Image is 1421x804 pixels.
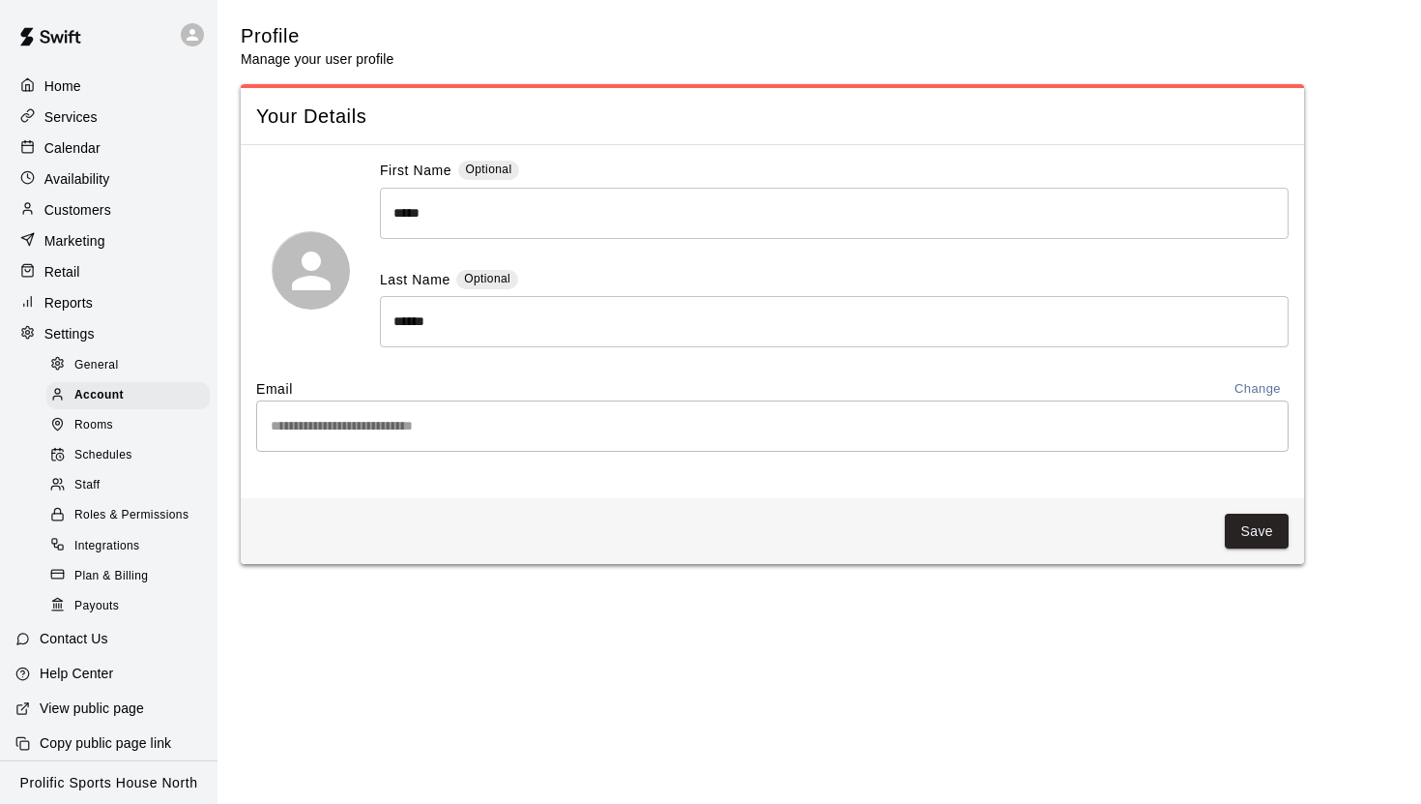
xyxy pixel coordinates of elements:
[44,169,110,189] p: Availability
[380,161,451,183] label: First Name
[74,506,188,525] span: Roles & Permissions
[74,567,148,586] span: Plan & Billing
[15,72,202,101] a: Home
[15,319,202,348] a: Settings
[15,257,202,286] a: Retail
[44,138,101,158] p: Calendar
[46,442,210,469] div: Schedules
[46,382,210,409] div: Account
[46,533,210,560] div: Integrations
[44,231,105,251] p: Marketing
[256,379,293,399] label: Email
[15,288,202,317] a: Reports
[74,356,119,375] span: General
[380,270,450,292] label: Last Name
[44,107,98,127] p: Services
[15,134,202,163] a: Calendar
[15,195,202,224] a: Customers
[46,441,217,471] a: Schedules
[15,164,202,194] a: Availability
[15,103,202,132] a: Services
[241,49,393,69] p: Manage your user profile
[74,386,124,405] span: Account
[1225,514,1289,550] button: Save
[15,226,202,255] a: Marketing
[40,664,113,683] p: Help Center
[44,293,93,313] p: Reports
[74,597,119,616] span: Payouts
[44,324,95,343] p: Settings
[46,350,217,380] a: General
[74,537,140,556] span: Integrations
[74,476,100,495] span: Staff
[40,733,171,753] p: Copy public page link
[46,593,210,620] div: Payouts
[46,412,210,439] div: Rooms
[1227,378,1289,401] button: Change
[46,563,210,590] div: Plan & Billing
[74,416,113,435] span: Rooms
[46,471,217,501] a: Staff
[464,272,510,285] span: Optional
[46,472,210,499] div: Staff
[40,699,144,718] p: View public page
[40,629,108,648] p: Contact Us
[44,76,81,96] p: Home
[466,163,512,176] span: Optional
[74,446,132,465] span: Schedules
[46,352,210,379] div: General
[46,502,210,529] div: Roles & Permissions
[46,561,217,591] a: Plan & Billing
[46,380,217,410] a: Account
[46,501,217,531] a: Roles & Permissions
[44,200,111,220] p: Customers
[241,23,393,49] h5: Profile
[46,531,217,561] a: Integrations
[46,591,217,621] a: Payouts
[256,104,1289,130] span: Your Details
[44,262,80,282] p: Retail
[20,773,198,793] p: Prolific Sports House North
[46,411,217,441] a: Rooms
